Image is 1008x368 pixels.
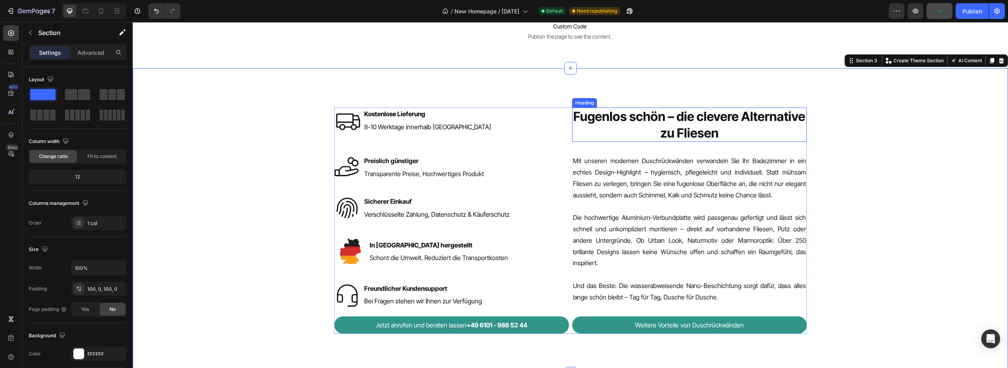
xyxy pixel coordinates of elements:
[133,22,1008,368] iframe: Design area
[232,275,349,283] span: Bei Fragen stehen wir Ihnen zur Verfügung
[334,299,395,307] strong: +49 6101 - 986 52 44
[87,286,124,293] div: 100, 0, 100, 0
[29,331,67,341] div: Background
[29,219,42,227] div: Order
[29,244,50,255] div: Size
[202,294,436,312] a: Jetzt anrufen und beraten lassen+49 6101 - 986 52 44
[87,351,124,358] div: FFFFFF
[577,7,617,15] span: Need republishing
[202,214,233,245] img: gempages_506553151566906247-b8ad6210-82fe-49dc-b4bb-bc5e8d8e55df.png
[440,258,673,281] p: Und das Beste: Die wasserabweisende Nano-Beschichtung sorgt dafür, dass alles lange schön bleibt ...
[123,11,751,19] span: Publish the page to see the content.
[962,7,982,15] div: Publish
[237,219,340,227] span: In [GEOGRAPHIC_DATA] hergestellt
[29,285,47,292] div: Padding
[29,136,70,147] div: Column width
[816,34,851,43] button: AI Content
[454,7,519,15] span: New Homepage / [DATE]
[29,306,67,313] div: Page padding
[440,86,673,119] p: Fugenlos schön – die clevere Alternative zu Fliesen
[29,198,90,209] div: Columns management
[109,306,116,313] span: No
[237,230,375,242] p: Schont die Umwelt. Reduziert die Transportkosten
[7,84,19,90] div: 450
[72,261,126,275] input: Auto
[761,35,811,42] p: Create Theme Section
[78,48,104,57] p: Advanced
[440,133,673,178] p: Mit unseren modernen Duschrückwänden verwandeln Sie Ihr Badezimmer in ein echtes Design-Highlight...
[440,190,673,247] p: Die hochwertige Aluminium-Verbundplatte wird passgenau gefertigt und lässt sich schnell und unkom...
[441,77,463,84] div: Heading
[39,153,68,160] span: Change ratio
[232,146,351,158] p: Transparente Preise, Hochwertiges Produkt
[981,329,1000,348] div: Open Intercom Messenger
[52,6,55,16] p: 7
[232,101,358,109] span: 8-10 Werktage innerhalb [GEOGRAPHIC_DATA]
[29,74,55,85] div: Layout
[243,297,395,309] p: Jetzt anrufen und beraten lassen
[30,171,125,182] div: 12
[81,306,89,313] span: Yes
[232,88,293,96] span: Kostenlose Lieferung
[39,48,61,57] p: Settings
[232,175,279,183] a: Sicherer Einkauf
[87,220,124,227] div: 1 col
[956,3,989,19] button: Publish
[232,188,377,196] span: Verschlüsselte Zahlung, Datenschutz & Käuferschutz
[6,144,19,151] div: Beta
[439,85,674,120] h2: Rich Text Editor. Editing area: main
[29,350,41,357] div: Color
[3,3,59,19] button: 7
[722,35,746,42] div: Section 3
[232,262,315,270] a: Freundlicher Kundensupport
[87,153,117,160] span: Fit to content
[38,28,103,37] p: Section
[451,7,453,15] span: /
[546,7,563,15] span: Default
[232,133,351,145] p: Preislich günstiger
[148,3,180,19] div: Undo/Redo
[439,294,674,312] a: Weitere Vorteile von Duschrückwänden
[502,297,611,309] p: Weitere Vorteile von Duschrückwänden
[29,264,42,271] div: Width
